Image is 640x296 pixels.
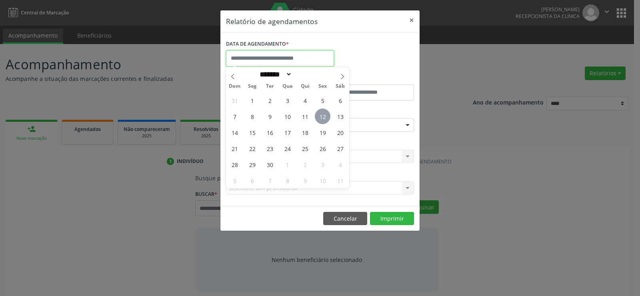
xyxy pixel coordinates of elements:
span: Setembro 20, 2025 [332,125,348,140]
span: Outubro 2, 2025 [297,157,313,172]
span: Setembro 30, 2025 [262,157,278,172]
span: Outubro 8, 2025 [280,173,295,188]
span: Setembro 13, 2025 [332,109,348,124]
span: Sex [314,84,332,89]
span: Setembro 6, 2025 [332,93,348,108]
span: Agosto 31, 2025 [227,93,242,108]
span: Outubro 1, 2025 [280,157,295,172]
span: Outubro 5, 2025 [227,173,242,188]
input: Year [292,70,318,79]
span: Setembro 12, 2025 [315,109,330,124]
span: Outubro 7, 2025 [262,173,278,188]
span: Setembro 24, 2025 [280,141,295,156]
span: Setembro 22, 2025 [244,141,260,156]
span: Setembro 23, 2025 [262,141,278,156]
span: Setembro 4, 2025 [297,93,313,108]
span: Setembro 25, 2025 [297,141,313,156]
span: Setembro 27, 2025 [332,141,348,156]
span: Seg [244,84,261,89]
span: Outubro 10, 2025 [315,173,330,188]
span: Setembro 15, 2025 [244,125,260,140]
span: Outubro 9, 2025 [297,173,313,188]
span: Outubro 3, 2025 [315,157,330,172]
button: Close [404,10,420,30]
span: Setembro 3, 2025 [280,93,295,108]
span: Outubro 11, 2025 [332,173,348,188]
span: Setembro 10, 2025 [280,109,295,124]
span: Setembro 1, 2025 [244,93,260,108]
span: Setembro 26, 2025 [315,141,330,156]
button: Imprimir [370,212,414,226]
span: Setembro 5, 2025 [315,93,330,108]
span: Qui [296,84,314,89]
span: Outubro 6, 2025 [244,173,260,188]
span: Setembro 7, 2025 [227,109,242,124]
label: DATA DE AGENDAMENTO [226,38,289,50]
span: Setembro 29, 2025 [244,157,260,172]
span: Outubro 4, 2025 [332,157,348,172]
button: Cancelar [323,212,367,226]
span: Setembro 14, 2025 [227,125,242,140]
span: Setembro 16, 2025 [262,125,278,140]
select: Month [257,70,292,79]
span: Setembro 18, 2025 [297,125,313,140]
span: Sáb [332,84,349,89]
span: Setembro 28, 2025 [227,157,242,172]
span: Setembro 19, 2025 [315,125,330,140]
span: Setembro 2, 2025 [262,93,278,108]
h5: Relatório de agendamentos [226,16,318,26]
span: Setembro 9, 2025 [262,109,278,124]
span: Qua [279,84,296,89]
span: Setembro 21, 2025 [227,141,242,156]
span: Setembro 17, 2025 [280,125,295,140]
span: Ter [261,84,279,89]
span: Setembro 11, 2025 [297,109,313,124]
span: Setembro 8, 2025 [244,109,260,124]
label: ATÉ [322,72,414,85]
span: Dom [226,84,244,89]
